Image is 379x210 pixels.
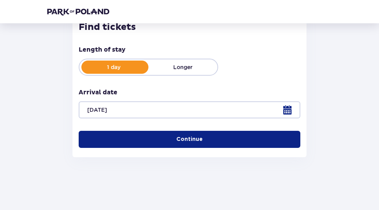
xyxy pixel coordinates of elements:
[47,8,109,16] img: Park of Poland logo
[79,63,148,71] p: 1 day
[79,45,126,54] p: Length of stay
[176,135,203,143] p: Continue
[79,21,300,33] h2: Find tickets
[79,88,117,97] p: Arrival date
[148,63,217,71] p: Longer
[79,131,300,148] button: Continue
